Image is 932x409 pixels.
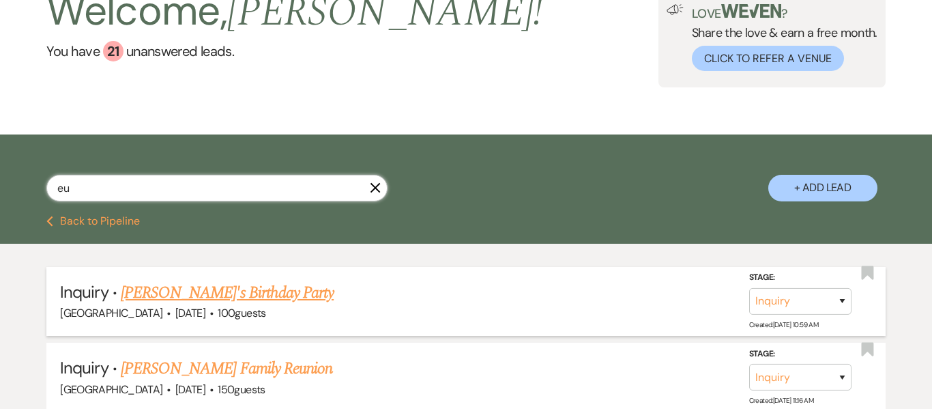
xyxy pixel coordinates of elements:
img: loud-speaker-illustration.svg [667,4,684,15]
span: [GEOGRAPHIC_DATA] [60,382,162,397]
span: 150 guests [218,382,265,397]
div: Share the love & earn a free month. [684,4,877,71]
span: [DATE] [175,382,205,397]
span: 100 guests [218,306,265,320]
a: You have 21 unanswered leads. [46,41,542,61]
span: Created: [DATE] 11:16 AM [749,396,813,405]
input: Search by name, event date, email address or phone number [46,175,388,201]
label: Stage: [749,346,851,361]
a: [PERSON_NAME] Family Reunion [121,356,332,381]
button: + Add Lead [768,175,877,201]
p: Love ? [692,4,877,20]
button: Back to Pipeline [46,216,140,227]
label: Stage: [749,270,851,285]
button: Click to Refer a Venue [692,46,844,71]
img: weven-logo-green.svg [721,4,782,18]
a: [PERSON_NAME]'s Birthday Party [121,281,334,305]
span: Created: [DATE] 10:59 AM [749,320,818,329]
div: 21 [103,41,123,61]
span: [GEOGRAPHIC_DATA] [60,306,162,320]
span: Inquiry [60,281,108,302]
span: Inquiry [60,357,108,378]
span: [DATE] [175,306,205,320]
